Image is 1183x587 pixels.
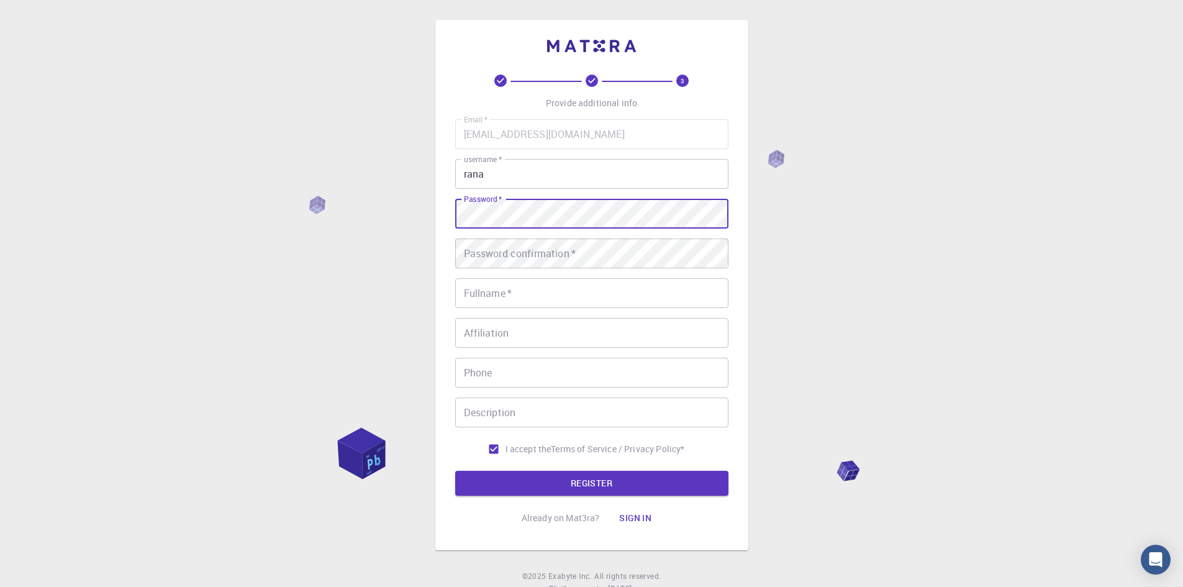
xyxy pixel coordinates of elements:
[551,443,684,455] a: Terms of Service / Privacy Policy*
[1141,545,1171,575] div: Open Intercom Messenger
[455,471,728,496] button: REGISTER
[548,570,592,583] a: Exabyte Inc.
[505,443,551,455] span: I accept the
[548,571,592,581] span: Exabyte Inc.
[464,194,502,204] label: Password
[522,570,548,583] span: © 2025
[551,443,684,455] p: Terms of Service / Privacy Policy *
[522,512,600,524] p: Already on Mat3ra?
[594,570,661,583] span: All rights reserved.
[464,154,502,165] label: username
[464,114,487,125] label: Email
[546,97,637,109] p: Provide additional info
[609,506,661,530] button: Sign in
[681,76,684,85] text: 3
